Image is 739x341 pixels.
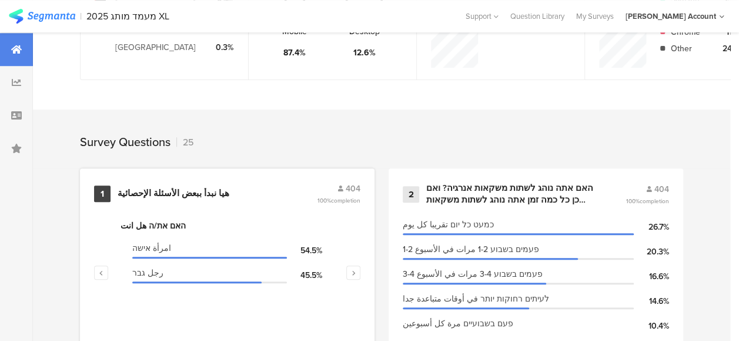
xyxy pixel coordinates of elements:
span: לעיתים רחוקות יותר في أوقات متباعدة جدا [403,293,549,305]
span: 404 [654,183,669,196]
span: פעם בשבועיים مرة كل أسبوعين [403,317,513,330]
div: האם את/ה هل انت [121,220,334,232]
div: 2 [403,186,419,203]
div: 24% [717,42,738,55]
div: 54.5% [287,244,322,257]
span: رجل גבר [132,267,163,279]
div: 2025 מעמד מותג XL [86,11,169,22]
a: Question Library [504,11,570,22]
div: האם אתה נוהג לשתות משקאות אנרגיה? ואם כן כל כמה זמן אתה נוהג לשתות משקאות אנרגיה?هل انت معتاد ان ... [426,183,597,206]
div: 1 [94,186,111,202]
span: 100% [626,197,669,206]
span: 3-4 פעמים בשבוע 3-4 مرات في الأسبوع [403,268,543,280]
span: 100% [317,196,360,205]
div: Support [466,7,499,25]
div: 16.6% [634,270,669,283]
div: هيا نبدأ ببعض الأسئلة الإحصائية [118,188,229,200]
span: امرأة אישה [132,242,171,254]
div: 87.4% [283,47,306,59]
span: 1-2 פעמים בשבוע 1-2 مرات في الأسبوع [403,243,539,256]
span: כמעט כל יום تقريبا كل يوم [403,218,494,231]
div: 0.3% [213,41,233,54]
span: 404 [346,183,360,195]
a: My Surveys [570,11,620,22]
div: 45.5% [287,269,322,282]
div: 20.3% [634,246,669,258]
div: Survey Questions [80,133,170,151]
span: completion [640,197,669,206]
span: completion [331,196,360,205]
div: 10.4% [634,320,669,332]
div: 14.6% [634,295,669,307]
div: [PERSON_NAME] Account [626,11,716,22]
div: [GEOGRAPHIC_DATA] [115,41,196,54]
div: 26.7% [634,221,669,233]
div: 25 [176,135,194,149]
div: Other [671,42,708,55]
img: segmanta logo [9,9,75,24]
div: 12.6% [353,47,376,59]
div: | [80,9,82,23]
